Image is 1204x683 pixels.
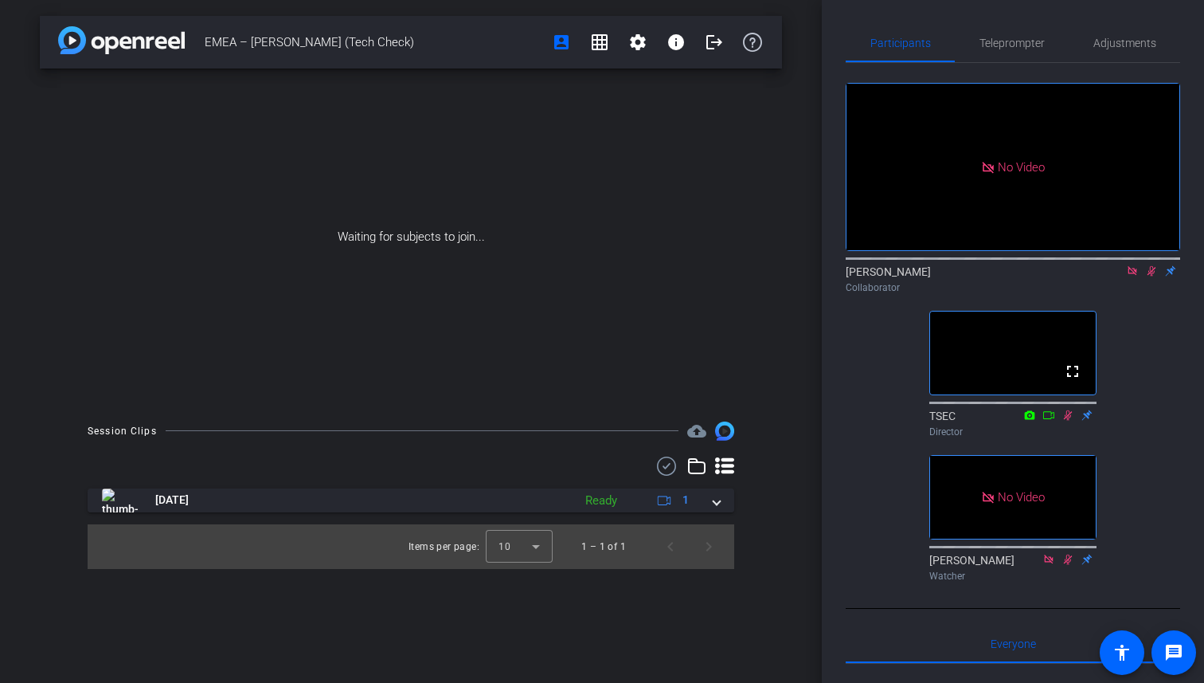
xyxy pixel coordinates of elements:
[715,422,734,441] img: Session clips
[88,423,157,439] div: Session Clips
[929,408,1096,439] div: TSEC
[690,528,728,566] button: Next page
[846,281,1180,295] div: Collaborator
[991,638,1036,650] span: Everyone
[929,569,1096,583] div: Watcher
[682,492,689,508] span: 1
[687,422,706,441] span: Destinations for your clips
[846,264,1180,295] div: [PERSON_NAME]
[929,552,1096,583] div: [PERSON_NAME]
[979,37,1045,49] span: Teleprompter
[651,528,690,566] button: Previous page
[577,492,625,510] div: Ready
[155,492,189,508] span: [DATE]
[998,159,1045,174] span: No Video
[581,539,626,555] div: 1 – 1 of 1
[1164,643,1183,662] mat-icon: message
[590,33,609,52] mat-icon: grid_on
[929,425,1096,439] div: Director
[628,33,647,52] mat-icon: settings
[552,33,571,52] mat-icon: account_box
[408,539,479,555] div: Items per page:
[102,489,138,512] img: thumb-nail
[1093,37,1156,49] span: Adjustments
[998,489,1045,504] span: No Video
[666,33,686,52] mat-icon: info
[687,422,706,441] mat-icon: cloud_upload
[870,37,931,49] span: Participants
[705,33,724,52] mat-icon: logout
[40,69,782,406] div: Waiting for subjects to join...
[58,26,185,54] img: app-logo
[88,489,734,512] mat-expansion-panel-header: thumb-nail[DATE]Ready1
[1112,643,1132,662] mat-icon: accessibility
[1063,362,1082,381] mat-icon: fullscreen
[205,26,542,58] span: EMEA – [PERSON_NAME] (Tech Check)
